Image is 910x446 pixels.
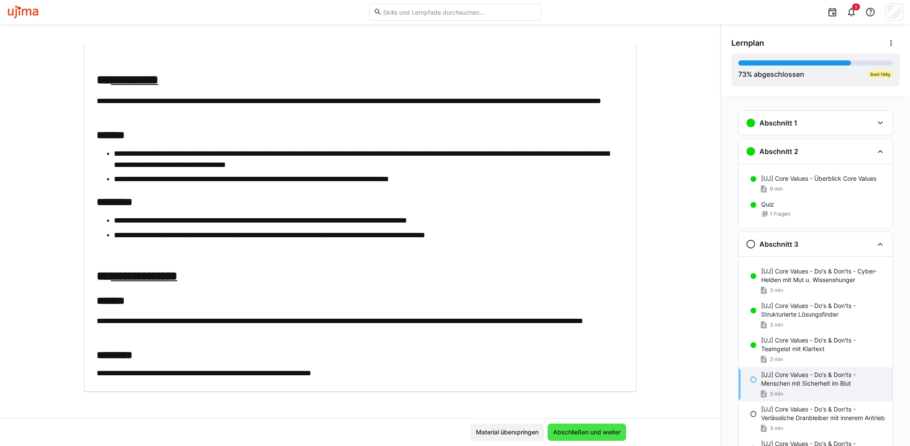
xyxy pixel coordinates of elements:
[770,321,783,328] span: 3 min
[761,174,876,183] p: [UJ] Core Values - Überblick Core Values
[770,210,790,217] span: 1 Fragen
[548,424,626,441] button: Abschließen und weiter
[868,71,893,78] div: Bald fällig
[770,356,783,363] span: 3 min
[470,424,544,441] button: Material überspringen
[738,70,746,79] span: 73
[770,185,783,192] span: 9 min
[738,69,804,79] div: % abgeschlossen
[761,405,885,422] p: [UJ] Core Values - Do's & Don'ts - Verlässliche Dranbleiber mit innerem Antrieb
[770,425,783,432] span: 3 min
[761,267,885,284] p: [UJ] Core Values - Do's & Don'ts - Cyber-Helden mit Mut u. Wissenshunger
[855,4,857,9] span: 5
[761,302,885,319] p: [UJ] Core Values - Do's & Don'ts - Strukturierte Lösungsfinder
[759,119,797,127] h3: Abschnitt 1
[770,287,783,294] span: 3 min
[382,8,536,16] input: Skills und Lernpfade durchsuchen…
[761,371,885,388] p: [UJ] Core Values - Do's & Don'ts - Menschen mit Sicherheit im Blut
[761,336,885,353] p: [UJ] Core Values - Do's & Don'ts - Teamgeist mit Klartext
[731,38,764,48] span: Lernplan
[475,428,540,437] span: Material überspringen
[759,240,798,248] h3: Abschnitt 3
[761,200,774,209] p: Quiz
[759,147,798,156] h3: Abschnitt 2
[770,390,783,397] span: 3 min
[552,428,622,437] span: Abschließen und weiter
